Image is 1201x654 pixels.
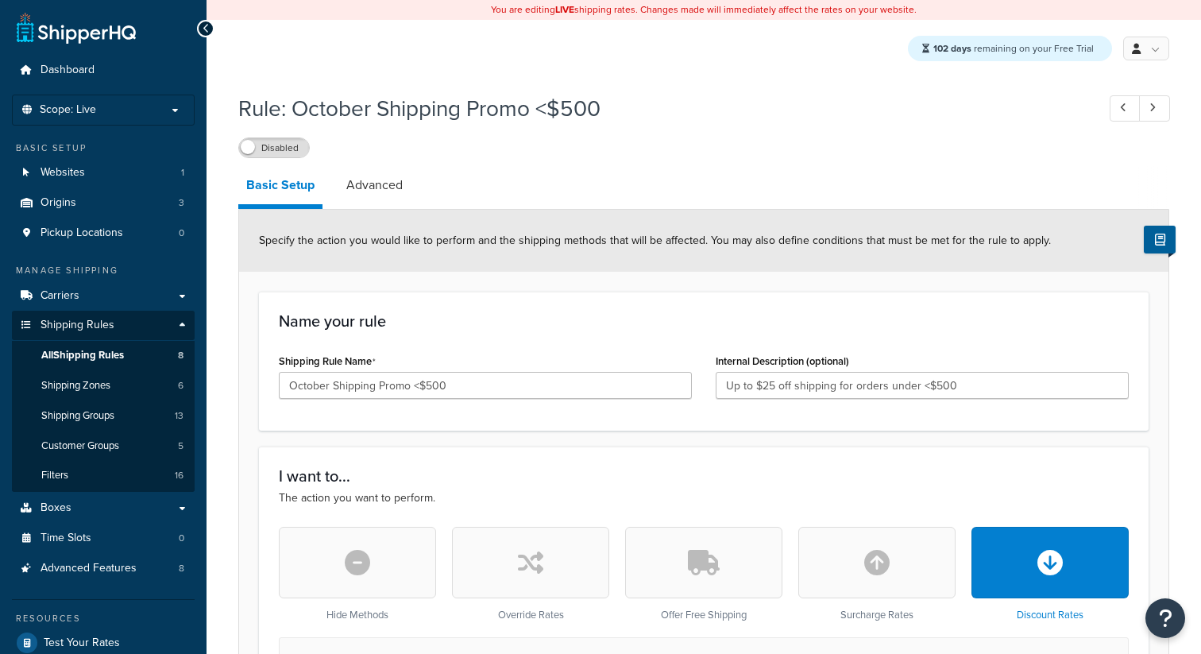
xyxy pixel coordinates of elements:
[239,138,309,157] label: Disabled
[41,289,79,303] span: Carriers
[41,409,114,423] span: Shipping Groups
[12,158,195,188] li: Websites
[279,490,1129,507] p: The action you want to perform.
[12,554,195,583] li: Advanced Features
[12,371,195,401] li: Shipping Zones
[12,431,195,461] a: Customer Groups5
[238,166,322,209] a: Basic Setup
[12,524,195,553] li: Time Slots
[12,461,195,490] li: Filters
[12,612,195,625] div: Resources
[181,166,184,180] span: 1
[259,232,1051,249] span: Specify the action you would like to perform and the shipping methods that will be affected. You ...
[12,188,195,218] li: Origins
[279,467,1129,485] h3: I want to...
[279,355,376,368] label: Shipping Rule Name
[12,554,195,583] a: Advanced Features8
[238,93,1080,124] h1: Rule: October Shipping Promo <$500
[40,103,96,117] span: Scope: Live
[179,196,184,210] span: 3
[12,56,195,85] a: Dashboard
[12,311,195,492] li: Shipping Rules
[1144,226,1176,253] button: Show Help Docs
[452,527,609,621] div: Override Rates
[41,532,91,545] span: Time Slots
[179,226,184,240] span: 0
[41,319,114,332] span: Shipping Rules
[175,469,183,482] span: 16
[555,2,574,17] b: LIVE
[41,226,123,240] span: Pickup Locations
[12,219,195,248] li: Pickup Locations
[279,312,1129,330] h3: Name your rule
[625,527,782,621] div: Offer Free Shipping
[12,524,195,553] a: Time Slots0
[178,349,183,362] span: 8
[971,527,1129,621] div: Discount Rates
[12,188,195,218] a: Origins3
[41,469,68,482] span: Filters
[41,196,76,210] span: Origins
[179,562,184,575] span: 8
[12,493,195,523] a: Boxes
[178,439,183,453] span: 5
[12,158,195,188] a: Websites1
[933,41,971,56] strong: 102 days
[1145,598,1185,638] button: Open Resource Center
[12,311,195,340] a: Shipping Rules
[1139,95,1170,122] a: Next Record
[12,401,195,431] a: Shipping Groups13
[933,41,1094,56] span: remaining on your Free Trial
[12,141,195,155] div: Basic Setup
[716,355,849,367] label: Internal Description (optional)
[41,166,85,180] span: Websites
[41,379,110,393] span: Shipping Zones
[279,527,436,621] div: Hide Methods
[338,166,411,204] a: Advanced
[41,349,124,362] span: All Shipping Rules
[179,532,184,545] span: 0
[12,341,195,370] a: AllShipping Rules8
[12,371,195,401] a: Shipping Zones6
[12,281,195,311] a: Carriers
[41,439,119,453] span: Customer Groups
[12,461,195,490] a: Filters16
[41,562,137,575] span: Advanced Features
[44,637,120,650] span: Test Your Rates
[1110,95,1141,122] a: Previous Record
[41,501,71,515] span: Boxes
[178,379,183,393] span: 6
[12,264,195,277] div: Manage Shipping
[12,431,195,461] li: Customer Groups
[798,527,956,621] div: Surcharge Rates
[41,64,95,77] span: Dashboard
[12,401,195,431] li: Shipping Groups
[12,219,195,248] a: Pickup Locations0
[175,409,183,423] span: 13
